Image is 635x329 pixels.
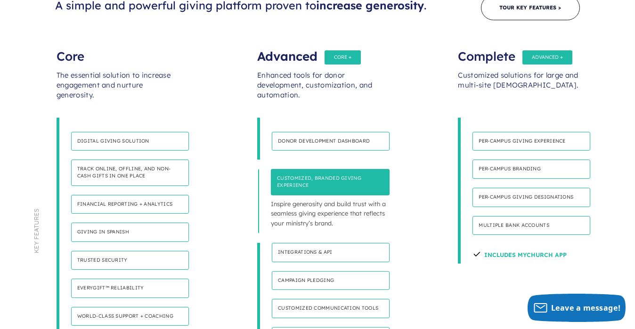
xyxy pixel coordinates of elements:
h4: Financial reporting + analytics [71,195,189,214]
h4: World-class support + coaching [71,307,189,326]
h4: Multiple bank accounts [472,216,590,235]
h4: Digital giving solution [71,132,189,151]
h4: Donor development dashboard [272,132,390,151]
button: Leave a message! [528,294,626,322]
div: Complete [458,42,578,61]
h4: Customized communication tools [272,299,390,318]
h4: Per-Campus giving experience [472,132,590,151]
h4: Giving in Spanish [71,223,189,242]
div: The essential solution to increase engagement and nurture generosity. [57,61,177,118]
h4: Integrations & API [272,243,390,262]
span: Leave a message! [551,303,621,313]
div: Advanced [257,42,378,61]
h4: Per-campus branding [472,160,590,179]
h4: Includes Mychurch App [472,244,567,264]
h4: Trusted security [71,251,189,270]
div: Core [57,42,177,61]
h4: Campaign pledging [272,271,390,290]
p: Inspire generosity and build trust with a seamless giving experience that reflects your ministry’... [271,195,390,232]
div: Customized solutions for large and multi-site [DEMOGRAPHIC_DATA]. [458,61,578,118]
h4: Track online, offline, and non-cash gifts in one place [71,160,189,185]
div: Enhanced tools for donor development, customization, and automation. [257,61,378,118]
h4: Everygift™ Reliability [71,279,189,298]
h4: Per-campus giving designations [472,188,590,207]
h4: Customized, branded giving experience [271,169,390,195]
